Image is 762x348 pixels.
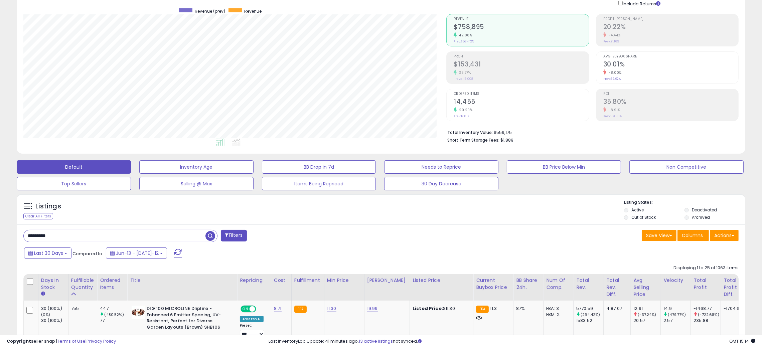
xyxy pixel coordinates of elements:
[447,128,734,136] li: $559,175
[694,277,718,291] div: Total Profit
[682,232,703,239] span: Columns
[255,306,266,312] span: OFF
[729,338,755,344] span: 2025-08-12 15:14 GMT
[606,277,628,298] div: Total Rev. Diff.
[603,60,738,69] h2: 30.01%
[454,77,473,81] small: Prev: $113,008
[606,33,621,38] small: -4.44%
[41,277,65,291] div: Days In Stock
[692,214,710,220] label: Archived
[603,17,738,21] span: Profit [PERSON_NAME]
[447,137,499,143] b: Short Term Storage Fees:
[642,230,676,241] button: Save View
[516,306,538,312] div: 87%
[546,306,568,312] div: FBA: 3
[631,207,644,213] label: Active
[624,199,745,206] p: Listing States:
[576,306,603,312] div: 5770.59
[454,60,589,69] h2: $153,431
[71,277,94,291] div: Fulfillable Quantity
[413,277,470,284] div: Listed Price
[546,312,568,318] div: FBM: 2
[633,306,660,312] div: 12.91
[454,39,474,43] small: Prev: $534,125
[384,177,498,190] button: 30 Day Decrease
[384,160,498,174] button: Needs to Reprice
[673,265,739,271] div: Displaying 1 to 25 of 1063 items
[457,70,471,75] small: 35.77%
[677,230,709,241] button: Columns
[692,207,717,213] label: Deactivated
[633,318,660,324] div: 20.57
[476,277,510,291] div: Current Buybox Price
[454,114,469,118] small: Prev: 12,017
[454,23,589,32] h2: $758,895
[17,160,131,174] button: Default
[116,250,159,256] span: Jun-13 - [DATE]-12
[724,277,744,298] div: Total Profit Diff.
[724,306,742,312] div: -1704.65
[132,306,145,319] img: 41gJO8f0dzL._SL40_.jpg
[710,230,739,241] button: Actions
[413,306,468,312] div: $11.30
[71,306,92,312] div: 755
[7,338,31,344] strong: Copyright
[457,108,472,113] small: 20.29%
[490,305,497,312] span: 11.3
[663,306,691,312] div: 14.9
[240,316,263,322] div: Amazon AI
[663,277,688,284] div: Velocity
[603,55,738,58] span: Avg. Buybox Share
[241,306,250,312] span: ON
[24,247,71,259] button: Last 30 Days
[668,312,686,317] small: (479.77%)
[413,305,443,312] b: Listed Price:
[633,277,658,298] div: Avg Selling Price
[139,177,254,190] button: Selling @ Max
[606,306,625,312] div: 4187.07
[546,277,571,291] div: Num of Comp.
[576,318,603,324] div: 1583.52
[327,305,336,312] a: 11.30
[72,250,103,257] span: Compared to:
[41,306,68,312] div: 30 (100%)
[104,312,124,317] small: (480.52%)
[221,230,247,241] button: Filters
[100,277,124,291] div: Ordered Items
[603,77,621,81] small: Prev: 32.62%
[274,277,289,284] div: Cost
[41,318,68,324] div: 30 (100%)
[663,318,691,324] div: 2.57
[327,277,361,284] div: Min Price
[147,306,228,332] b: DIG 100 MICROLINE Dripline - Enhanced 6 Emitter Spacing, UV-Resistant, Perfect for Diverse Garden...
[576,277,601,291] div: Total Rev.
[294,277,321,284] div: Fulfillment
[698,312,719,317] small: (-722.68%)
[294,306,307,313] small: FBA
[100,306,127,312] div: 447
[130,277,234,284] div: Title
[629,160,744,174] button: Non Competitive
[35,202,61,211] h5: Listings
[603,23,738,32] h2: 20.22%
[359,338,393,344] a: 13 active listings
[195,8,225,14] span: Revenue (prev)
[274,305,282,312] a: 8.71
[694,306,721,312] div: -1468.77
[447,130,493,135] b: Total Inventory Value:
[454,98,589,107] h2: 14,455
[694,318,721,324] div: 235.88
[367,305,378,312] a: 19.99
[100,318,127,324] div: 77
[457,33,472,38] small: 42.08%
[476,306,488,313] small: FBA
[603,39,619,43] small: Prev: 21.16%
[606,108,620,113] small: -8.91%
[367,277,407,284] div: [PERSON_NAME]
[262,160,376,174] button: BB Drop in 7d
[17,177,131,190] button: Top Sellers
[454,92,589,96] span: Ordered Items
[7,338,116,345] div: seller snap | |
[631,214,656,220] label: Out of Stock
[41,291,45,297] small: Days In Stock.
